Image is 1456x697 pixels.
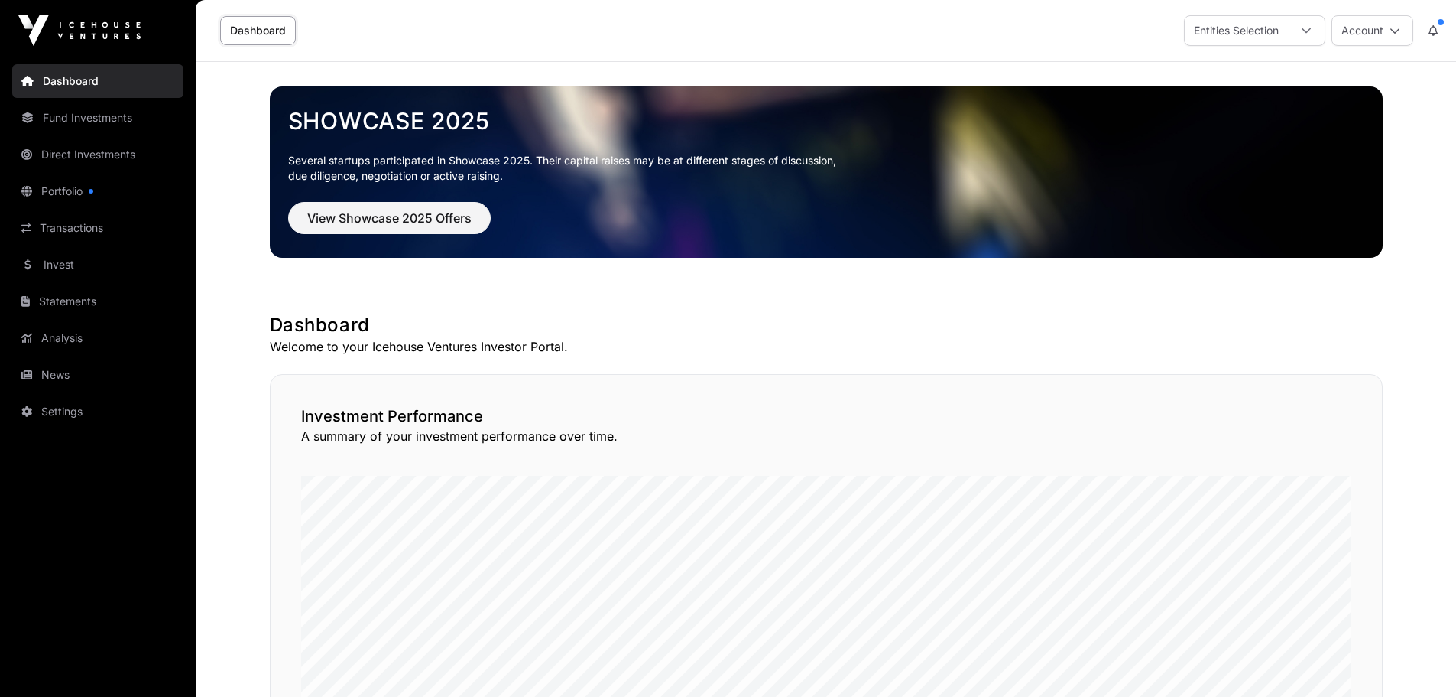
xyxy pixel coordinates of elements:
a: News [12,358,183,392]
button: View Showcase 2025 Offers [288,202,491,234]
p: Welcome to your Icehouse Ventures Investor Portal. [270,337,1383,356]
a: Portfolio [12,174,183,208]
span: View Showcase 2025 Offers [307,209,472,227]
a: Analysis [12,321,183,355]
a: Transactions [12,211,183,245]
div: Entities Selection [1185,16,1288,45]
h2: Investment Performance [301,405,1351,427]
a: Showcase 2025 [288,107,1364,135]
p: A summary of your investment performance over time. [301,427,1351,445]
a: View Showcase 2025 Offers [288,217,491,233]
button: Account [1331,15,1413,46]
a: Settings [12,395,183,428]
a: Statements [12,285,183,318]
img: Icehouse Ventures Logo [18,15,141,46]
a: Fund Investments [12,101,183,135]
a: Direct Investments [12,138,183,171]
a: Invest [12,248,183,282]
h1: Dashboard [270,313,1383,337]
a: Dashboard [220,16,296,45]
img: Showcase 2025 [270,86,1383,258]
p: Several startups participated in Showcase 2025. Their capital raises may be at different stages o... [288,153,1364,184]
a: Dashboard [12,64,183,98]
